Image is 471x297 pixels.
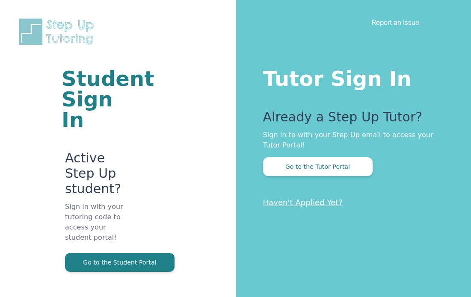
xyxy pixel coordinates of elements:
[372,18,419,26] a: Report an Issue
[65,258,175,266] a: Go to the Student Portal
[65,253,175,272] button: Go to the Student Portal
[65,202,133,253] p: Sign in with your tutoring code to access your student portal!
[263,198,343,207] a: Haven't Applied Yet?
[17,17,99,47] img: Step Up Tutoring horizontal logo
[263,157,373,176] button: Go to the Tutor Portal
[62,68,133,130] h1: Student Sign In
[263,109,437,130] p: Already a Step Up Tutor?
[263,65,437,89] h1: Tutor Sign In
[65,150,133,202] p: Active Step Up student?
[263,162,373,171] a: Go to the Tutor Portal
[263,130,437,150] p: Sign in to with your Step Up email to access your Tutor Portal!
